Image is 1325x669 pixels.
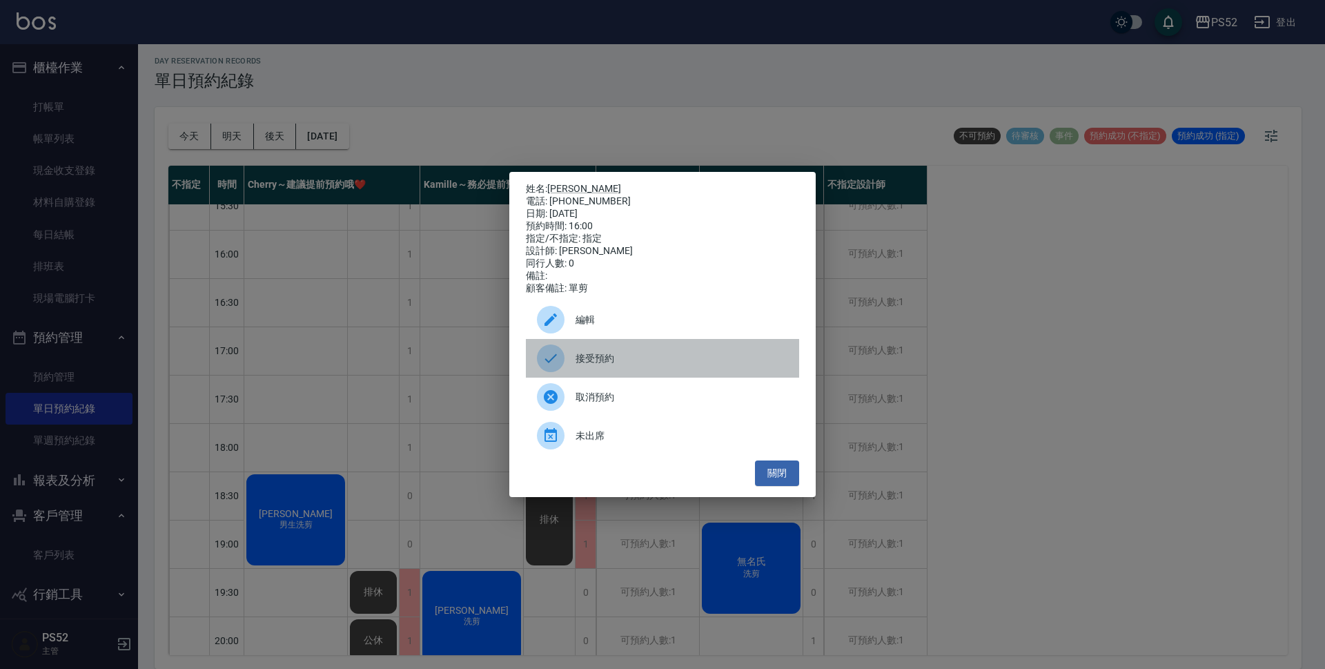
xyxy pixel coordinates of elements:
[547,183,621,194] a: [PERSON_NAME]
[526,258,799,270] div: 同行人數: 0
[526,245,799,258] div: 設計師: [PERSON_NAME]
[526,220,799,233] div: 預約時間: 16:00
[526,195,799,208] div: 電話: [PHONE_NUMBER]
[576,313,788,327] span: 編輯
[576,351,788,366] span: 接受預約
[755,460,799,486] button: 關閉
[576,429,788,443] span: 未出席
[576,390,788,405] span: 取消預約
[526,183,799,195] p: 姓名:
[526,208,799,220] div: 日期: [DATE]
[526,282,799,295] div: 顧客備註: 單剪
[526,416,799,455] div: 未出席
[526,270,799,282] div: 備註:
[526,339,799,378] div: 接受預約
[526,300,799,339] div: 編輯
[526,233,799,245] div: 指定/不指定: 指定
[526,378,799,416] div: 取消預約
